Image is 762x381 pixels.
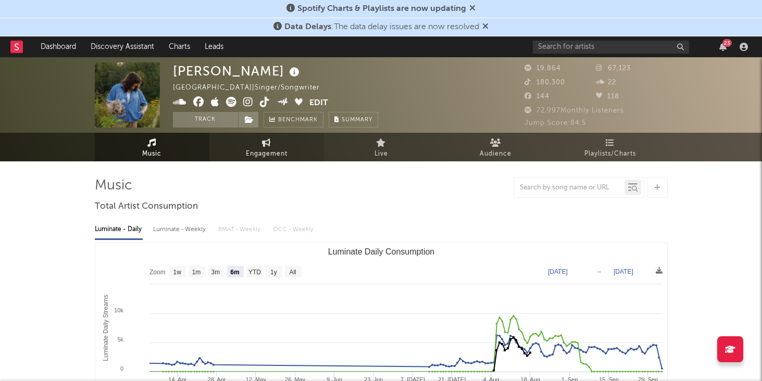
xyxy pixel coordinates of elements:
[264,112,323,128] a: Benchmark
[524,107,624,114] span: 72,997 Monthly Listeners
[439,133,553,161] a: Audience
[173,82,332,94] div: [GEOGRAPHIC_DATA] | Singer/Songwriter
[524,93,549,100] span: 144
[719,43,727,51] button: 23
[324,133,439,161] a: Live
[153,221,208,238] div: Luminate - Weekly
[596,93,619,100] span: 118
[209,133,324,161] a: Engagement
[211,269,220,276] text: 3m
[173,62,302,80] div: [PERSON_NAME]
[524,65,561,72] span: 19,864
[524,120,586,126] span: Jump Score: 84.5
[374,148,388,160] span: Live
[553,133,668,161] a: Playlists/Charts
[83,36,161,57] a: Discovery Assistant
[102,295,109,361] text: Luminate Daily Streams
[149,269,166,276] text: Zoom
[230,269,239,276] text: 6m
[342,117,372,123] span: Summary
[192,269,201,276] text: 1m
[480,148,511,160] span: Audience
[120,365,123,372] text: 0
[173,269,181,276] text: 1w
[95,200,198,213] span: Total Artist Consumption
[173,112,238,128] button: Track
[197,36,231,57] a: Leads
[614,268,633,275] text: [DATE]
[309,97,328,110] button: Edit
[270,269,277,276] text: 1y
[289,269,296,276] text: All
[328,247,434,256] text: Luminate Daily Consumption
[596,268,602,275] text: →
[297,5,466,13] span: Spotify Charts & Playlists are now updating
[469,5,476,13] span: Dismiss
[33,36,83,57] a: Dashboard
[117,336,123,342] text: 5k
[161,36,197,57] a: Charts
[515,184,624,192] input: Search by song name or URL
[95,133,209,161] a: Music
[596,65,631,72] span: 67,123
[284,23,331,31] span: Data Delays
[722,39,732,47] div: 23
[95,221,143,238] div: Luminate - Daily
[329,112,378,128] button: Summary
[278,114,318,126] span: Benchmark
[284,23,479,31] span: : The data delay issues are now resolved
[114,307,123,313] text: 10k
[248,269,260,276] text: YTD
[246,148,288,160] span: Engagement
[548,268,568,275] text: [DATE]
[142,148,161,160] span: Music
[533,41,689,54] input: Search for artists
[524,79,565,86] span: 180,300
[482,23,489,31] span: Dismiss
[584,148,636,160] span: Playlists/Charts
[596,79,616,86] span: 22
